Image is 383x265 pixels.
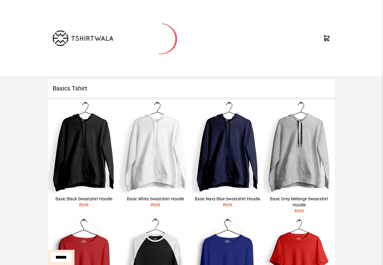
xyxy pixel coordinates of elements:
a: Basic Navy Blue Sweatshirt Hoodie₹699 [192,100,263,210]
span: ₹ 699 [295,209,304,213]
img: hoodie-male-grey-melange-1.jpg [263,100,335,193]
img: hoodie-male-white-1.jpg [120,100,191,193]
span: ₹ 699 [223,202,232,207]
img: TW-LOGO-400-104.png [53,30,113,46]
a: Basic Black Sweatshirt Hoodie₹699 [48,100,120,210]
div: Basic Grey Melange Sweatshirt Hoodie [266,196,333,208]
img: hoodie-male-navy-blue-1.jpg [192,100,263,193]
span: ₹ 699 [79,202,88,207]
a: Basic White Sweatshirt Hoodie₹699 [120,100,191,210]
div: Basic Navy Blue Sweatshirt Hoodie [194,196,261,202]
h1: Basics Tshirt [48,79,335,97]
div: Basic White Sweatshirt Hoodie [122,196,189,202]
img: hoodie-male-black-1.jpg [48,100,120,193]
a: Basic Grey Melange Sweatshirt Hoodie₹699 [263,100,335,216]
div: Basic Black Sweatshirt Hoodie [50,196,117,202]
span: ₹ 699 [151,202,160,207]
